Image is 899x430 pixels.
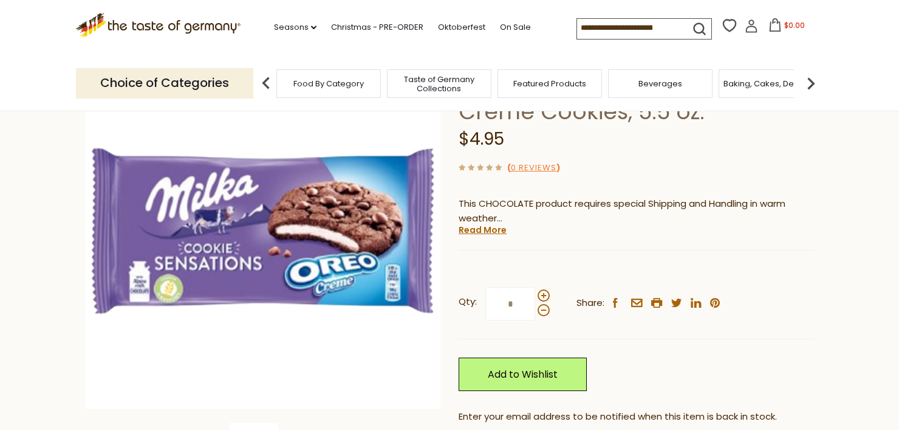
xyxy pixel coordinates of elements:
[485,287,535,321] input: Qty:
[85,53,440,409] img: Milka "Cookie Sensations" Oreo Creme Cookies
[391,75,488,93] a: Taste of Germany Collections
[507,162,560,173] span: ( )
[459,196,814,227] p: This CHOCOLATE product requires special Shipping and Handling in warm weather
[638,79,682,88] a: Beverages
[459,358,587,391] a: Add to Wishlist
[274,21,316,34] a: Seasons
[438,21,485,34] a: Oktoberfest
[799,71,823,95] img: next arrow
[76,68,253,98] p: Choice of Categories
[459,409,814,425] div: Enter your email address to be notified when this item is back in stock.
[254,71,278,95] img: previous arrow
[513,79,586,88] a: Featured Products
[576,296,604,311] span: Share:
[500,21,531,34] a: On Sale
[459,127,504,151] span: $4.95
[459,224,507,236] a: Read More
[459,294,477,310] strong: Qty:
[459,71,814,125] h1: Milka "Cookie Sensations" Oreo Creme Cookies, 5.5 oz.
[723,79,818,88] a: Baking, Cakes, Desserts
[784,20,805,30] span: $0.00
[761,18,812,36] button: $0.00
[331,21,423,34] a: Christmas - PRE-ORDER
[511,162,556,175] a: 0 Reviews
[293,79,364,88] a: Food By Category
